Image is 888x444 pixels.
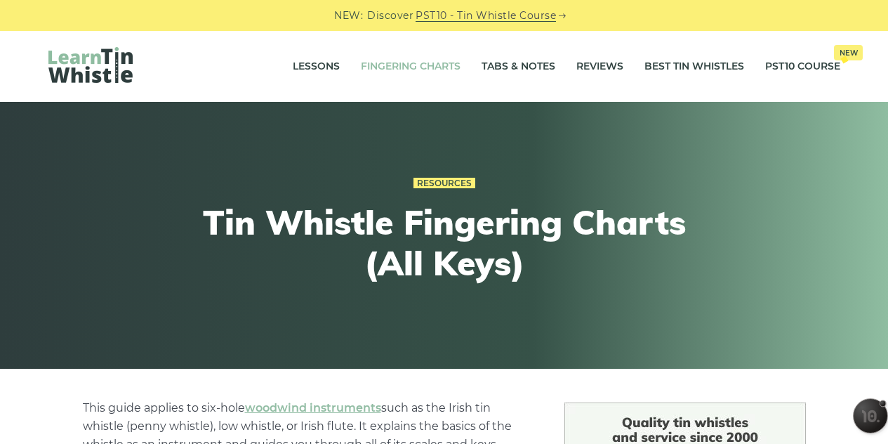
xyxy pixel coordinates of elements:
a: Fingering Charts [361,49,460,84]
a: Resources [413,178,475,189]
img: LearnTinWhistle.com [48,47,133,83]
h1: Tin Whistle Fingering Charts (All Keys) [186,202,703,283]
a: Tabs & Notes [482,49,555,84]
a: PST10 CourseNew [765,49,840,84]
a: Lessons [293,49,340,84]
a: Best Tin Whistles [644,49,744,84]
a: Reviews [576,49,623,84]
span: New [834,45,863,60]
a: woodwind instruments [245,401,381,414]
